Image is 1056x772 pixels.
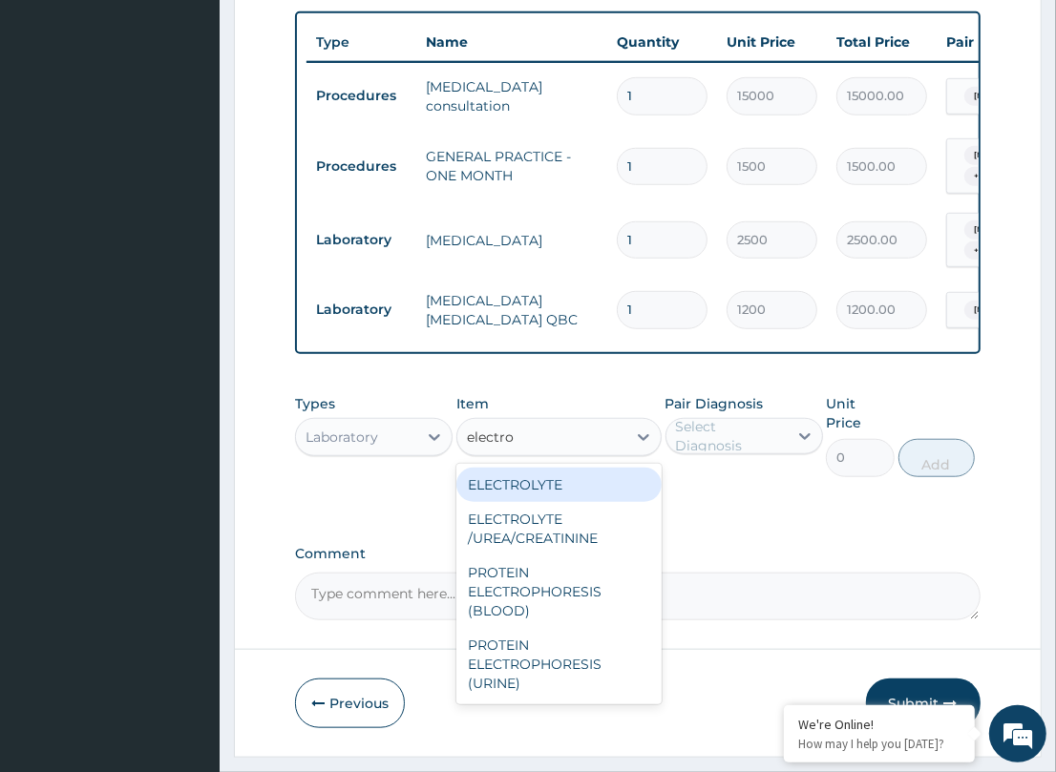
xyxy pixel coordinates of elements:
td: [MEDICAL_DATA] [416,221,607,260]
td: [MEDICAL_DATA] [MEDICAL_DATA] QBC [416,282,607,339]
div: PROTEIN ELECTROPHORESIS (URINE) [456,628,662,700]
span: We're online! [111,240,264,433]
p: How may I help you today? [798,736,961,752]
div: PROTEIN ELECTROPHORESIS (BLOOD) [456,555,662,628]
div: Minimize live chat window [313,10,359,55]
th: Quantity [607,23,717,61]
td: Procedures [306,149,416,184]
img: d_794563401_company_1708531726252_794563401 [35,95,77,143]
th: Unit Price [717,23,827,61]
label: Item [456,394,489,413]
label: Pair Diagnosis [665,394,764,413]
th: Type [306,25,416,60]
textarea: Type your message and hit 'Enter' [10,521,364,588]
td: [MEDICAL_DATA] consultation [416,68,607,125]
span: + 2 [964,167,993,186]
button: Submit [866,678,981,728]
span: [MEDICAL_DATA] [964,220,1054,240]
button: Previous [295,678,405,728]
td: Laboratory [306,292,416,327]
div: Select Diagnosis [676,417,786,455]
th: Name [416,23,607,61]
span: [MEDICAL_DATA] [964,146,1054,165]
div: Chat with us now [99,107,321,132]
th: Total Price [827,23,937,61]
div: ELECTROLYTE [456,468,662,502]
td: GENERAL PRACTICE - ONE MONTH [416,137,607,195]
td: Procedures [306,78,416,114]
span: [MEDICAL_DATA] [964,301,1054,320]
span: [MEDICAL_DATA] [964,87,1054,106]
label: Comment [295,546,980,562]
span: + 1 [964,241,991,261]
label: Types [295,396,335,412]
label: Unit Price [826,394,895,432]
div: Laboratory [306,428,378,447]
button: Add [898,439,975,477]
div: We're Online! [798,716,961,733]
div: ELECTROLYTE /UREA/CREATININE [456,502,662,555]
td: Laboratory [306,222,416,258]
